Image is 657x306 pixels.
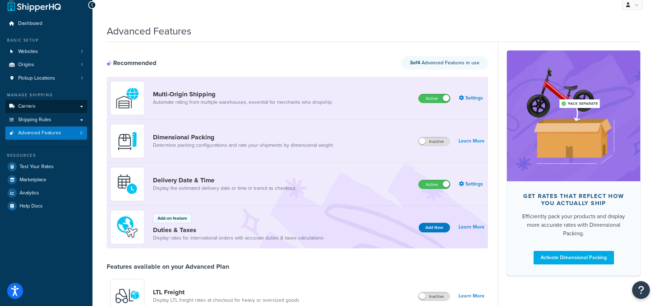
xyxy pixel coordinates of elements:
[20,164,54,170] span: Test Your Rates
[107,263,229,270] div: Features available on your Advanced Plan
[5,45,87,58] li: Websites
[5,45,87,58] a: Websites1
[459,179,484,189] a: Settings
[115,129,140,154] img: DTVBYsAAAAAASUVORK5CYII=
[418,137,450,146] label: Inactive
[518,212,629,238] div: Efficiently pack your products and display more accurate rates with Dimensional Packing.
[534,251,614,264] a: Activate Dimensional Packing
[419,94,450,103] label: Active
[5,72,87,85] li: Pickup Locations
[5,173,87,186] a: Marketplace
[18,49,38,55] span: Websites
[419,223,450,232] button: Add Now
[115,215,140,240] img: icon-duo-feat-landed-cost-7136b061.png
[419,180,450,189] label: Active
[5,113,87,127] a: Shipping Rules
[518,193,629,207] div: Get rates that reflect how you actually ship
[410,59,420,66] strong: 3 of 4
[5,200,87,213] a: Help Docs
[153,133,333,141] a: Dimensional Packing
[5,152,87,159] div: Resources
[518,61,630,171] img: feature-image-dim-d40ad3071a2b3c8e08177464837368e35600d3c5e73b18a22c1e4bb210dc32ac.png
[5,160,87,173] a: Test Your Rates
[81,62,83,68] span: 1
[153,90,332,98] a: Multi-Origin Shipping
[153,297,300,304] a: Display LTL freight rates at checkout for heavy or oversized goods
[153,288,300,296] a: LTL Freight
[459,136,484,146] a: Learn More
[5,37,87,43] div: Basic Setup
[459,222,484,232] a: Learn More
[5,17,87,30] a: Dashboard
[418,292,450,301] label: Inactive
[5,58,87,71] li: Origins
[81,75,83,81] span: 1
[18,117,51,123] span: Shipping Rules
[115,172,140,197] img: gfkeb5ejjkALwAAAABJRU5ErkJggg==
[5,72,87,85] a: Pickup Locations1
[5,92,87,98] div: Manage Shipping
[5,100,87,113] a: Carriers
[153,226,324,234] a: Duties & Taxes
[20,177,46,183] span: Marketplace
[81,49,83,55] span: 1
[18,130,61,136] span: Advanced Features
[158,215,187,221] p: Add-on feature
[107,59,157,67] div: Recommended
[153,235,324,242] a: Display rates for international orders with accurate duties & taxes calculations
[410,59,479,66] span: Advanced Features in use
[153,176,296,184] a: Delivery Date & Time
[18,62,34,68] span: Origins
[80,130,83,136] span: 3
[153,142,333,149] a: Determine packing configurations and rate your shipments by dimensional weight
[5,58,87,71] a: Origins1
[5,127,87,140] li: Advanced Features
[459,93,484,103] a: Settings
[18,21,42,27] span: Dashboard
[115,86,140,111] img: WatD5o0RtDAAAAAElFTkSuQmCC
[5,127,87,140] a: Advanced Features3
[5,187,87,199] a: Analytics
[18,75,55,81] span: Pickup Locations
[459,291,484,301] a: Learn More
[153,185,296,192] a: Display the estimated delivery date or time in transit as checkout.
[153,99,332,106] a: Automate rating from multiple warehouses, essential for merchants who dropship
[632,281,650,299] button: Open Resource Center
[20,203,43,209] span: Help Docs
[107,24,191,38] h1: Advanced Features
[18,103,36,109] span: Carriers
[20,190,39,196] span: Analytics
